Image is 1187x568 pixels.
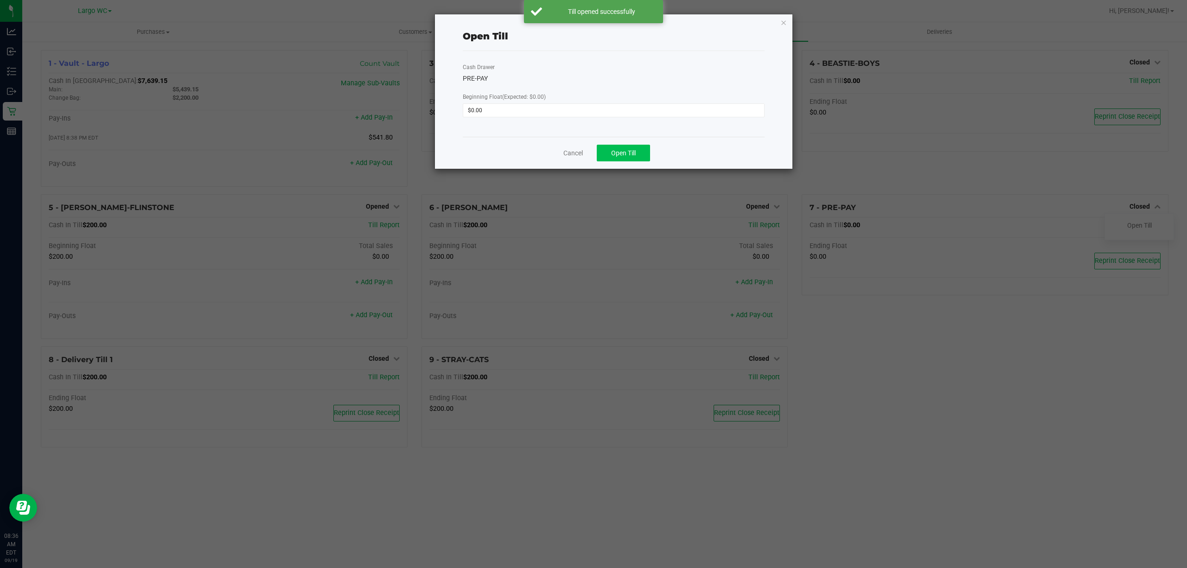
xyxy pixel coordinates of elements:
[502,94,546,100] span: (Expected: $0.00)
[563,148,583,158] a: Cancel
[463,63,495,71] label: Cash Drawer
[463,94,546,100] span: Beginning Float
[9,494,37,522] iframe: Resource center
[463,74,765,83] div: PRE-PAY
[597,145,650,161] button: Open Till
[611,149,636,157] span: Open Till
[547,7,656,16] div: Till opened successfully
[463,29,508,43] div: Open Till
